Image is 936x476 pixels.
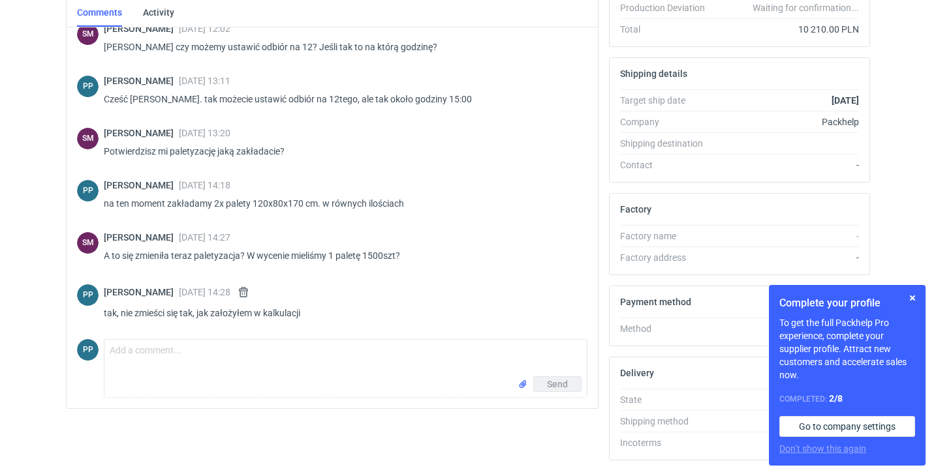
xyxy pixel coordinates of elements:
[620,297,691,307] h2: Payment method
[620,137,715,150] div: Shipping destination
[77,339,99,361] div: Paweł Puch
[620,436,715,449] div: Incoterms
[104,305,577,321] p: tak, nie zmieści się tak, jak założyłem w kalkulacji
[547,379,568,389] span: Send
[715,322,859,335] div: -
[620,368,654,378] h2: Delivery
[715,230,859,243] div: -
[179,23,230,34] span: [DATE] 12:02
[715,158,859,171] div: -
[620,158,715,171] div: Contact
[620,115,715,128] div: Company
[77,76,99,97] div: Paweł Puch
[104,23,179,34] span: [PERSON_NAME]
[77,128,99,149] figcaption: SM
[179,287,230,297] span: [DATE] 14:28
[179,180,230,190] span: [DATE] 14:18
[779,392,915,406] div: Completed:
[104,39,577,55] p: [PERSON_NAME] czy możemy ustawić odbiór na 12? Jeśli tak to na którą godzinę?
[77,284,99,306] div: Paweł Puch
[620,1,715,14] div: Production Deviation
[104,180,179,190] span: [PERSON_NAME]
[715,115,859,128] div: Packhelp
[533,376,582,392] button: Send
[104,287,179,297] span: [PERSON_NAME]
[620,393,715,406] div: State
[104,76,179,86] span: [PERSON_NAME]
[77,339,99,361] figcaption: PP
[77,232,99,254] figcaption: SM
[620,23,715,36] div: Total
[905,290,920,306] button: Skip for now
[77,180,99,201] figcaption: PP
[779,442,866,455] button: Don’t show this again
[104,91,577,107] p: Cześć [PERSON_NAME]. tak możecie ustawić odbiór na 12tego, ale tak około godziny 15:00
[620,68,687,79] h2: Shipping details
[779,416,915,437] a: Go to company settings
[779,316,915,381] p: To get the full Packhelp Pro experience, complete your supplier profile. Attract new customers an...
[620,415,715,428] div: Shipping method
[715,415,859,428] div: Pickup
[779,295,915,311] h1: Complete your profile
[715,251,859,264] div: -
[179,76,230,86] span: [DATE] 13:11
[179,232,230,243] span: [DATE] 14:27
[77,23,99,45] div: Sebastian Markut
[77,23,99,45] figcaption: SM
[77,232,99,254] div: Sebastian Markut
[179,128,230,138] span: [DATE] 13:20
[753,1,859,14] em: Waiting for confirmation...
[77,180,99,201] div: Paweł Puch
[104,232,179,243] span: [PERSON_NAME]
[832,95,859,106] strong: [DATE]
[620,251,715,264] div: Factory address
[715,23,859,36] div: 10 210.00 PLN
[104,248,577,263] p: A to się zmieniła teraz paletyzacja? W wycenie mieliśmy 1 paletę 1500szt?
[620,204,651,215] h2: Factory
[620,230,715,243] div: Factory name
[104,143,577,159] p: Potwierdzisz mi paletyzację jaką zakładacie?
[620,322,715,335] div: Method
[715,436,859,449] div: -
[104,128,179,138] span: [PERSON_NAME]
[77,76,99,97] figcaption: PP
[620,94,715,107] div: Target ship date
[77,128,99,149] div: Sebastian Markut
[829,393,843,404] strong: 2 / 8
[104,196,577,211] p: na ten moment zakładamy 2x palety 120x80x170 cm. w równych ilościach
[77,284,99,306] figcaption: PP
